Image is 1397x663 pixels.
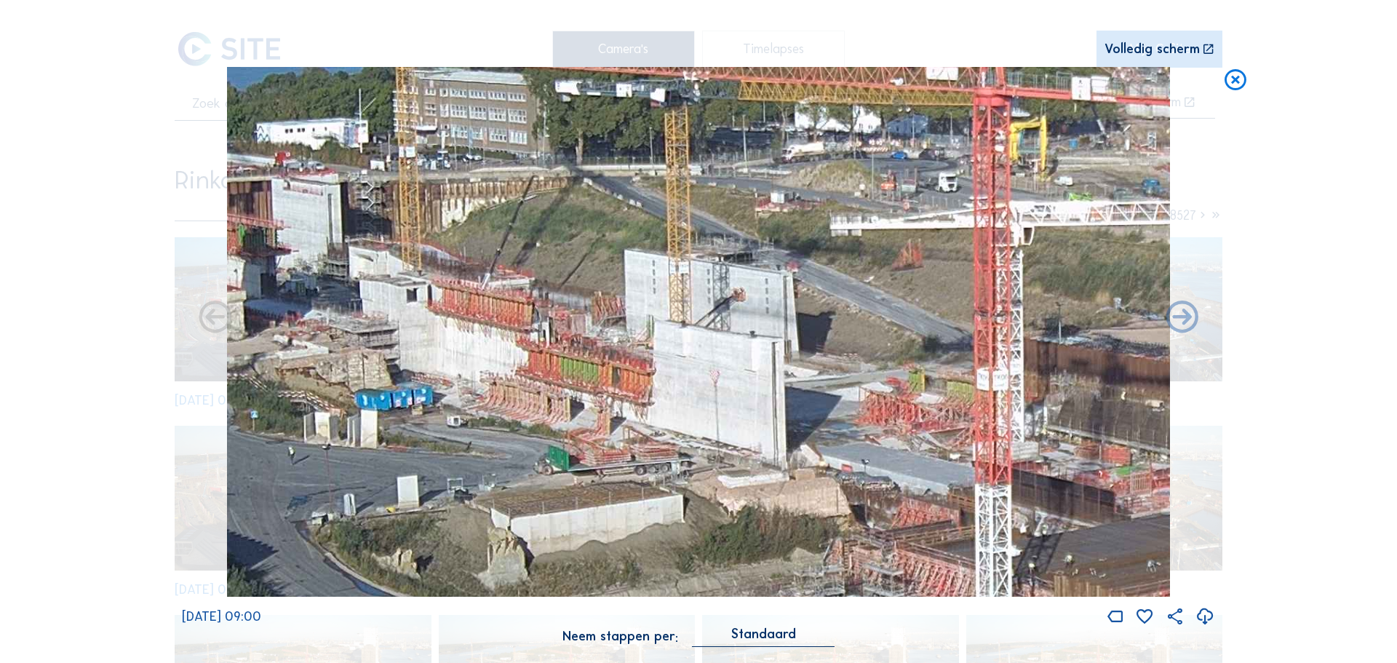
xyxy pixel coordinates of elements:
div: Standaard [692,627,835,647]
div: Volledig scherm [1105,43,1200,57]
i: Forward [196,298,234,338]
span: [DATE] 09:00 [182,608,261,624]
div: Neem stappen per: [562,630,678,643]
img: Image [227,67,1170,598]
i: Back [1163,298,1201,338]
div: Standaard [731,627,796,640]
